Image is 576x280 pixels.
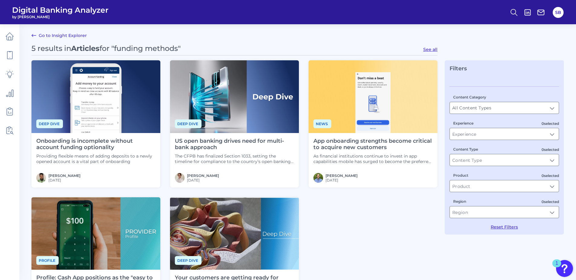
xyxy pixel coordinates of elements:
div: 5 results in [31,44,181,53]
label: Region [453,199,466,204]
label: Content Type [453,147,478,152]
button: See all [423,47,437,52]
img: Deep_Dive_-_Blue_background_and_large_devices.png [170,197,299,270]
input: Region [450,206,559,218]
input: Experience [450,128,559,140]
span: for "funding methods" [100,44,181,53]
img: Deep Dives with Right Label (1).png [170,60,299,133]
img: MicrosoftTeams-image_(90).png [36,173,46,183]
label: Content Category [453,95,486,99]
span: by [PERSON_NAME] [12,15,109,19]
span: Deep dive [36,119,63,128]
input: Content Type [450,154,559,166]
input: Product [450,180,559,192]
span: News [313,119,331,128]
span: Profile [36,256,59,265]
button: Open Resource Center, 1 new notification [556,260,573,277]
h4: Onboarding is incomplete without account funding optionality [36,138,155,151]
a: Deep dive [36,121,63,126]
a: Deep dive [175,257,201,263]
span: [DATE] [187,178,219,182]
a: [PERSON_NAME] [48,173,80,178]
a: News [313,121,331,126]
span: Deep dive [175,256,201,265]
label: Product [453,173,468,178]
div: 1 [555,263,558,271]
p: The CFPB has finalized Section 1033, setting the timeline for compliance to the country’s open ba... [175,153,294,164]
a: Profile [36,257,59,263]
img: Deep Dives - Phone (2).png [31,60,160,133]
img: Image_Placement_-_Provider_Profile.png [31,197,160,270]
a: [PERSON_NAME] [187,173,219,178]
img: source_small.jpg [313,173,323,183]
button: Reset Filters [491,224,518,230]
label: Experience [453,121,473,125]
a: Go to Insight Explorer [31,32,87,39]
span: Deep dive [175,119,201,128]
span: Articles [71,44,100,53]
img: MIchael McCaw [175,173,185,183]
h4: App onboarding strengths become critical to acquire new customers [313,138,433,151]
a: Deep dive [175,121,201,126]
span: [DATE] [326,178,358,182]
span: Filters [450,65,467,72]
a: [PERSON_NAME] [326,173,358,178]
p: Providing flexible means of adding deposits to a newly opened account is a vital part of onboarding [36,153,155,164]
h4: US open banking drives need for multi-bank approach [175,138,294,151]
p: As financial institutions continue to invest in app capabilities mobile has surged to become the ... [313,153,433,164]
span: Digital Banking Analyzer [12,5,109,15]
span: [DATE] [48,178,80,182]
img: rev.png [309,60,437,133]
button: SB [553,7,564,18]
